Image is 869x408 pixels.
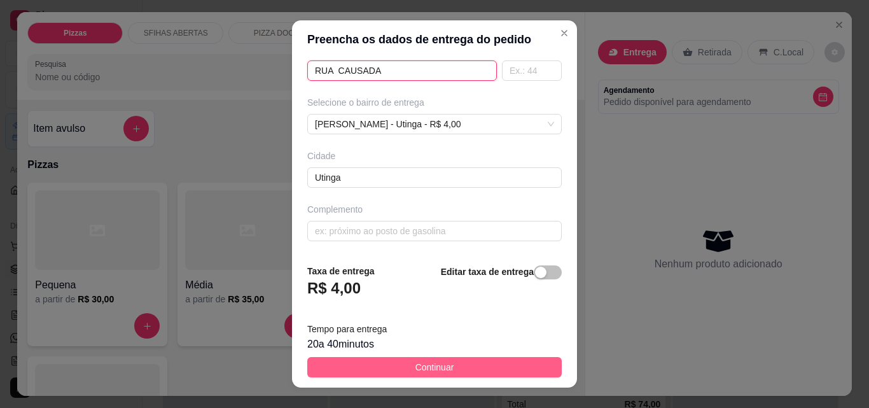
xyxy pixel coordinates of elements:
[554,23,574,43] button: Close
[307,96,562,109] div: Selecione o bairro de entrega
[307,221,562,241] input: ex: próximo ao posto de gasolina
[441,267,534,277] strong: Editar taxa de entrega
[307,167,562,188] input: Ex.: Santo André
[307,278,361,299] h3: R$ 4,00
[307,203,562,216] div: Complemento
[307,150,562,162] div: Cidade
[315,115,554,134] span: Anatalino Alves - Utinga - R$ 4,00
[307,324,387,334] span: Tempo para entrega
[307,337,562,352] div: 20 a 40 minutos
[292,20,577,59] header: Preencha os dados de entrega do pedido
[415,360,454,374] span: Continuar
[307,60,497,81] input: Ex.: Rua Oscar Freire
[307,266,375,276] strong: Taxa de entrega
[307,357,562,377] button: Continuar
[502,60,562,81] input: Ex.: 44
